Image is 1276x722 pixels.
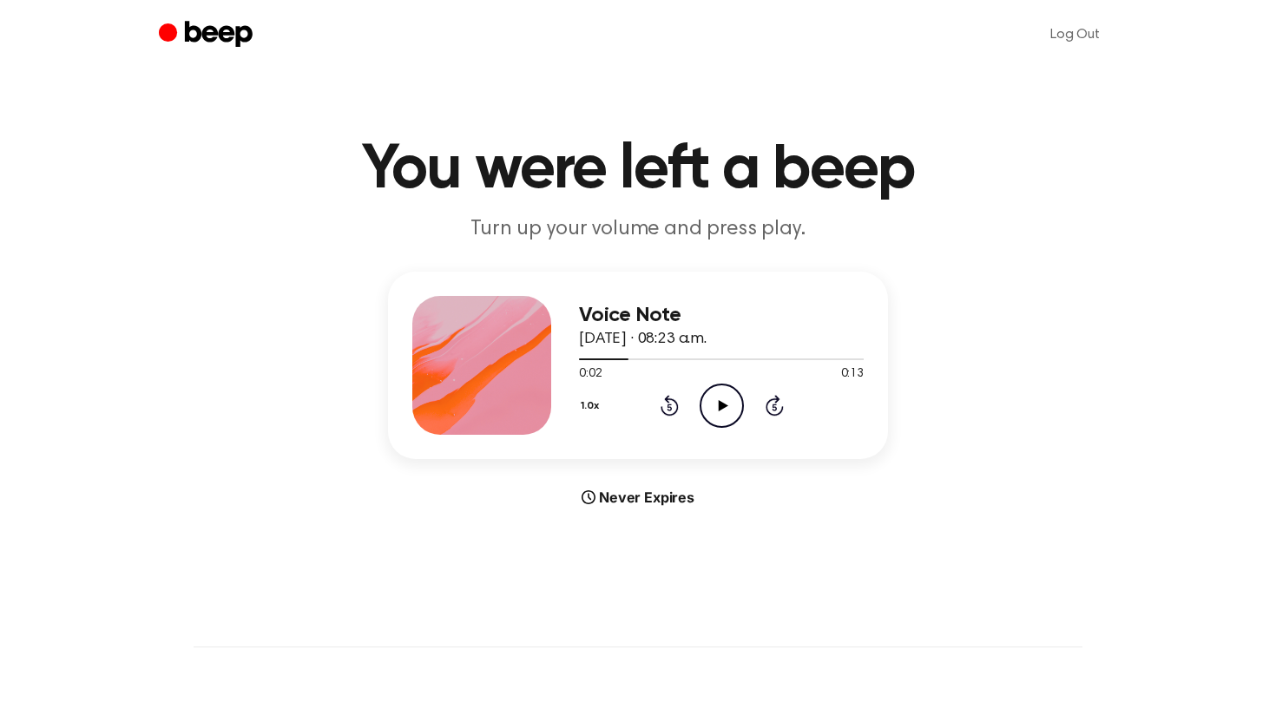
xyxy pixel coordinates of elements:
a: Log Out [1033,14,1117,56]
span: 0:13 [841,365,864,384]
div: Never Expires [388,487,888,508]
h1: You were left a beep [194,139,1082,201]
button: 1.0x [579,391,606,421]
h3: Voice Note [579,304,864,327]
span: [DATE] · 08:23 a.m. [579,331,707,347]
a: Beep [159,18,257,52]
span: 0:02 [579,365,602,384]
p: Turn up your volume and press play. [305,215,971,244]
